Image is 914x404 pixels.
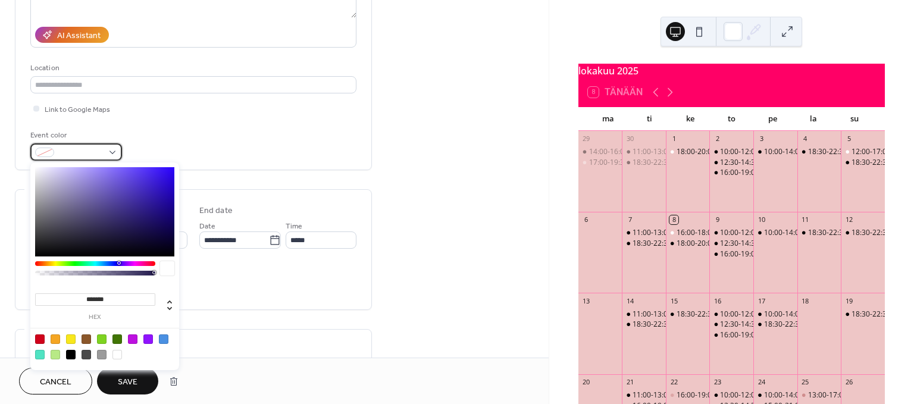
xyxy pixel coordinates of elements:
[45,104,110,116] span: Link to Google Maps
[670,107,711,131] div: ke
[709,390,753,400] div: 10:00-12:00 Kivistön eläkeläiskerhon kuvataiteilijat
[112,334,122,344] div: #417505
[112,350,122,359] div: #FFFFFF
[841,309,885,320] div: 18:30-22:30 Offline.podi
[709,249,753,259] div: 16:00-19:00 Credo Meet
[622,239,666,249] div: 18:30-22:30 Offline.podi
[677,309,756,320] div: 18:30-22:30 Offline.podi
[30,62,354,74] div: Location
[844,215,853,224] div: 12
[709,320,753,330] div: 12:30-14:30 Kivistö-Kanniston kyläystävät
[808,228,887,238] div: 18:30-22:30 Offline.podi
[582,134,591,143] div: 29
[199,205,233,217] div: End date
[625,215,634,224] div: 7
[801,296,810,305] div: 18
[199,220,215,233] span: Date
[40,376,71,389] span: Cancel
[66,334,76,344] div: #F8E71C
[720,330,800,340] div: 16:00-19:00 Credo Meet
[797,390,841,400] div: 13:00-17:00 Alustava varaus
[801,378,810,387] div: 25
[669,378,678,387] div: 22
[30,129,120,142] div: Event color
[713,215,722,224] div: 9
[677,239,822,249] div: 18:00-20:00 Kivistön Marttojen kässäkahvila
[844,378,853,387] div: 26
[622,147,666,157] div: 11:00-13:00 Olotilakahvila
[677,147,796,157] div: 18:00-20:00 Varattu kokouskäyttöön
[753,390,797,400] div: 10:00-14:00 Kivistön kohtaamispaikka /Kivistö Meeting Point
[841,158,885,168] div: 18:30-22:30 Offline.podi
[578,64,885,78] div: lokakuu 2025
[709,158,753,168] div: 12:30-14:30 Kivistö-Kanniston kyläystävät
[633,320,712,330] div: 18:30-22:30 Offline.podi
[578,147,622,157] div: 14:00-16:00 Kivistön eläkeläiskerhon lukupiiri
[633,239,712,249] div: 18:30-22:30 Offline.podi
[578,158,622,168] div: 17:00-19:30 Varattu kokouskäyttöön
[753,147,797,157] div: 10:00-14:00 Kivistön kohtaamispaikka /Kivistö Meeting Point
[709,147,753,157] div: 10:00-12:00 Kivistön eläkeläiskerhon kuvataiteilijat
[582,378,591,387] div: 20
[709,309,753,320] div: 10:00-12:00 Kivistön eläkeläiskerhon kuvataiteilijat
[622,158,666,168] div: 18:30-22:30 Offline.podi
[35,350,45,359] div: #50E3C2
[793,107,834,131] div: la
[834,107,875,131] div: su
[711,107,752,131] div: to
[844,296,853,305] div: 19
[720,147,887,157] div: 10:00-12:00 Kivistön eläkeläiskerhon kuvataiteilijat
[143,334,153,344] div: #9013FE
[713,378,722,387] div: 23
[633,390,730,400] div: 11:00-13:00 [PERSON_NAME]
[677,390,796,400] div: 16:00-19:00 Varattu kokouskäyttöön
[709,228,753,238] div: 10:00-12:00 Kivistön eläkeläiskerhon kuvataiteilijat
[57,30,101,42] div: AI Assistant
[752,107,793,131] div: pe
[19,368,92,394] button: Cancel
[666,309,710,320] div: 18:30-22:30 Offline.podi
[666,239,710,249] div: 18:00-20:00 Kivistön Marttojen kässäkahvila
[582,215,591,224] div: 6
[622,320,666,330] div: 18:30-22:30 Offline.podi
[757,296,766,305] div: 17
[666,228,710,238] div: 16:00-18:00 Kivistön Marttojen hallituksen kokous
[97,334,107,344] div: #7ED321
[720,390,887,400] div: 10:00-12:00 Kivistön eläkeläiskerhon kuvataiteilijat
[801,215,810,224] div: 11
[677,228,840,238] div: 16:00-18:00 Kivistön Marttojen hallituksen kokous
[622,228,666,238] div: 11:00-13:00 Olotilakahvila
[757,215,766,224] div: 10
[625,134,634,143] div: 30
[589,147,738,157] div: 14:00-16:00 Kivistön eläkeläiskerhon lukupiiri
[844,134,853,143] div: 5
[588,107,629,131] div: ma
[35,27,109,43] button: AI Assistant
[82,334,91,344] div: #8B572A
[633,228,730,238] div: 11:00-13:00 [PERSON_NAME]
[97,368,158,394] button: Save
[159,334,168,344] div: #4A90E2
[128,334,137,344] div: #BD10E0
[713,296,722,305] div: 16
[720,228,887,238] div: 10:00-12:00 Kivistön eläkeläiskerhon kuvataiteilijat
[286,220,302,233] span: Time
[797,228,841,238] div: 18:30-22:30 Offline.podi
[633,147,730,157] div: 11:00-13:00 [PERSON_NAME]
[669,134,678,143] div: 1
[625,296,634,305] div: 14
[629,107,670,131] div: ti
[757,378,766,387] div: 24
[82,350,91,359] div: #4A4A4A
[720,309,887,320] div: 10:00-12:00 Kivistön eläkeläiskerhon kuvataiteilijat
[801,134,810,143] div: 4
[808,147,887,157] div: 18:30-22:30 Offline.podi
[797,147,841,157] div: 18:30-22:30 Offline.podi
[709,330,753,340] div: 16:00-19:00 Credo Meet
[582,296,591,305] div: 13
[622,390,666,400] div: 11:00-13:00 Olotilakahvila
[709,239,753,249] div: 12:30-14:30 Kivistö-Kanniston kyläystävät
[841,147,885,157] div: 12:00-17:00 Varattu yksityiskäyttöön
[589,158,708,168] div: 17:00-19:30 Varattu kokouskäyttöön
[753,320,797,330] div: 18:30-22:30 Offline.podi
